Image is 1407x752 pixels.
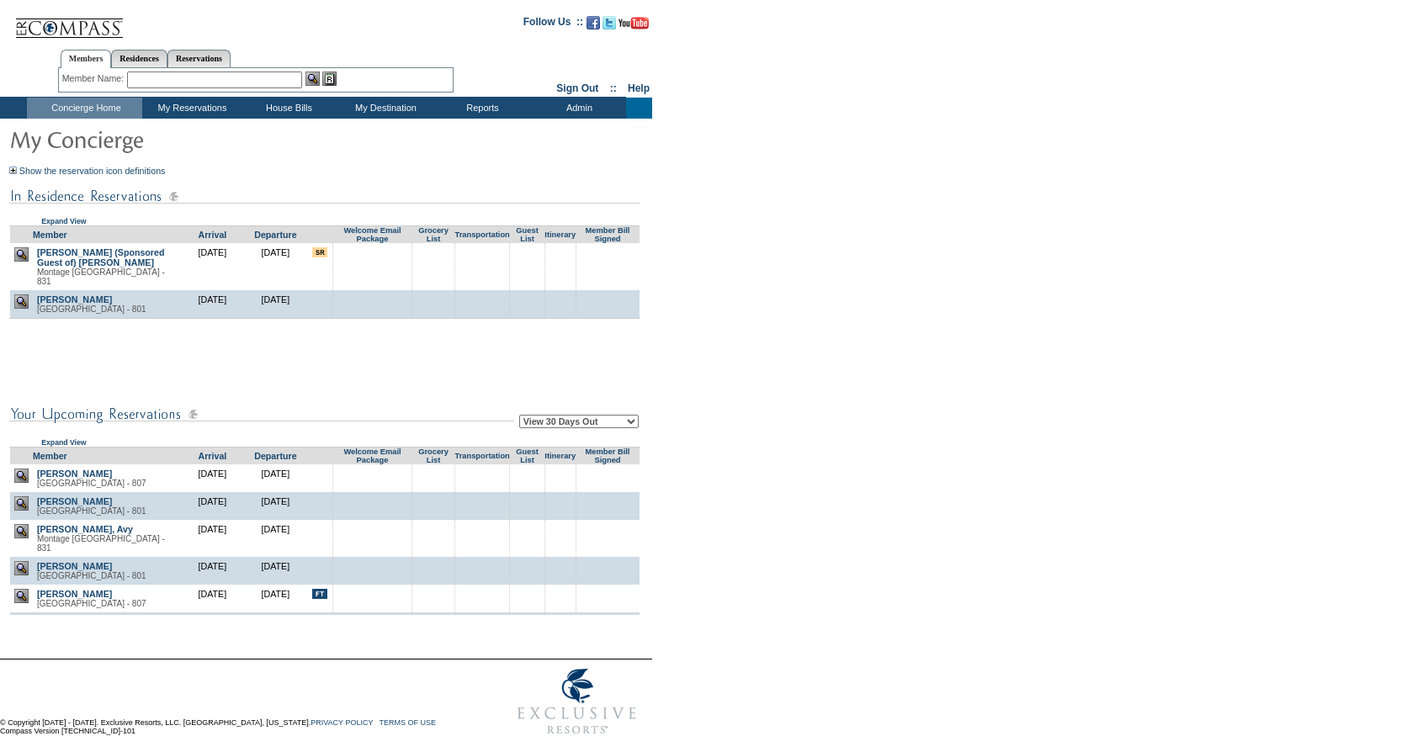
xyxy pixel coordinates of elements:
[37,496,112,506] a: [PERSON_NAME]
[433,589,434,590] img: blank.gif
[527,247,528,248] img: blank.gif
[516,447,538,464] a: Guest List
[587,16,600,29] img: Become our fan on Facebook
[603,21,616,31] a: Follow us on Twitter
[244,464,307,492] td: [DATE]
[33,230,67,240] a: Member
[37,589,112,599] a: [PERSON_NAME]
[527,524,528,525] img: blank.gif
[527,469,528,469] img: blank.gif
[529,98,626,119] td: Admin
[142,98,239,119] td: My Reservations
[372,247,373,248] img: blank.gif
[62,71,127,86] div: Member Name:
[305,71,320,86] img: View
[433,247,434,248] img: blank.gif
[239,98,336,119] td: House Bills
[37,469,112,479] a: [PERSON_NAME]
[181,557,244,585] td: [DATE]
[9,404,514,425] img: subTtlConUpcomingReservatio.gif
[372,589,373,590] img: blank.gif
[628,82,650,94] a: Help
[244,520,307,557] td: [DATE]
[244,585,307,612] td: [DATE]
[343,447,401,464] a: Welcome Email Package
[111,50,167,67] a: Residences
[61,50,112,68] a: Members
[418,226,449,243] a: Grocery List
[556,82,598,94] a: Sign Out
[181,290,244,319] td: [DATE]
[41,217,86,225] a: Expand View
[312,247,327,257] input: There are special requests for this reservation!
[181,585,244,612] td: [DATE]
[619,17,649,29] img: Subscribe to our YouTube Channel
[37,571,146,580] span: [GEOGRAPHIC_DATA] - 801
[527,589,528,590] img: blank.gif
[586,226,630,243] a: Member Bill Signed
[418,447,449,464] a: Grocery List
[254,451,296,461] a: Departure
[312,589,327,599] input: This is the first travel event for this member!
[37,506,146,516] span: [GEOGRAPHIC_DATA] - 801
[482,524,483,525] img: blank.gif
[454,452,509,460] a: Transportation
[181,243,244,290] td: [DATE]
[433,98,529,119] td: Reports
[9,167,17,174] img: Show the reservation icon definitions
[14,294,29,309] img: view
[14,561,29,575] img: view
[433,469,434,469] img: blank.gif
[244,290,307,319] td: [DATE]
[37,305,146,314] span: [GEOGRAPHIC_DATA] - 801
[254,230,296,240] a: Departure
[482,247,483,248] img: blank.gif
[14,247,29,262] img: view
[37,561,112,571] a: [PERSON_NAME]
[14,589,29,603] img: view
[244,243,307,290] td: [DATE]
[372,561,373,562] img: blank.gif
[482,589,483,590] img: blank.gif
[482,469,483,469] img: blank.gif
[33,451,67,461] a: Member
[343,226,401,243] a: Welcome Email Package
[502,659,652,744] img: Exclusive Resorts
[199,451,227,461] a: Arrival
[199,230,227,240] a: Arrival
[322,71,337,86] img: Reservations
[244,557,307,585] td: [DATE]
[37,534,165,553] span: Montage [GEOGRAPHIC_DATA] - 831
[523,14,583,34] td: Follow Us ::
[14,469,29,483] img: view
[27,98,142,119] td: Concierge Home
[37,294,112,305] a: [PERSON_NAME]
[41,438,86,447] a: Expand View
[603,16,616,29] img: Follow us on Twitter
[37,599,146,608] span: [GEOGRAPHIC_DATA] - 807
[37,267,165,286] span: Montage [GEOGRAPHIC_DATA] - 831
[544,452,576,460] a: Itinerary
[372,469,373,469] img: blank.gif
[37,479,146,488] span: [GEOGRAPHIC_DATA] - 807
[14,496,29,511] img: view
[454,230,509,239] a: Transportation
[19,166,166,176] a: Show the reservation icon definitions
[37,247,165,267] a: [PERSON_NAME] (Sponsored Guest of) [PERSON_NAME]
[336,98,433,119] td: My Destination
